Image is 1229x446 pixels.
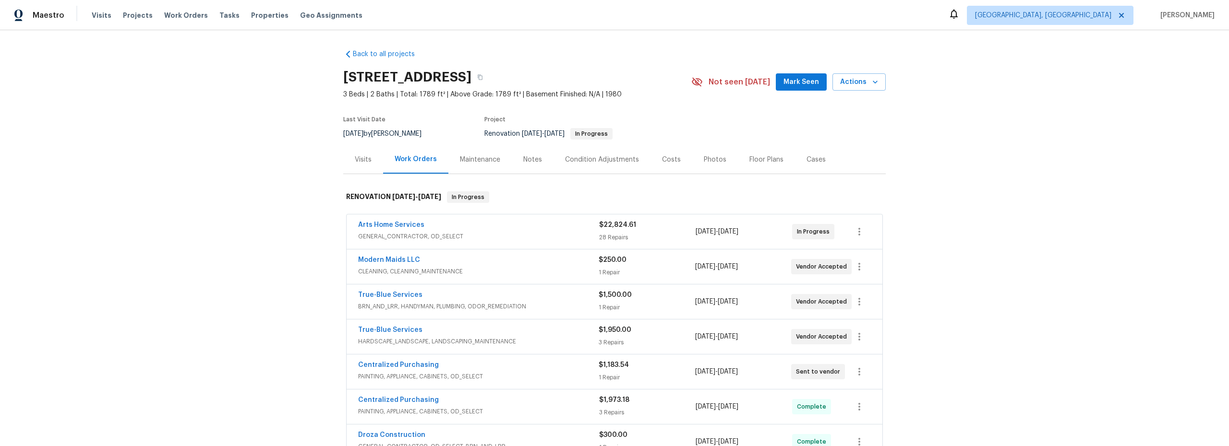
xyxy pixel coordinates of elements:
div: Costs [662,155,681,164]
span: [DATE] [718,228,738,235]
span: [DATE] [718,368,738,375]
a: True-Blue Services [358,292,422,298]
span: GENERAL_CONTRACTOR, OD_SELECT [358,232,599,241]
span: Sent to vendor [796,367,844,376]
div: 3 Repairs [599,408,696,417]
a: Modern Maids LLC [358,257,420,263]
span: - [696,227,738,236]
div: 1 Repair [599,373,695,382]
div: 1 Repair [599,268,695,277]
div: 28 Repairs [599,233,696,242]
span: Vendor Accepted [796,262,851,271]
div: Photos [704,155,726,164]
div: Visits [355,155,372,164]
h2: [STREET_ADDRESS] [343,72,471,82]
span: [DATE] [696,228,716,235]
span: - [392,193,441,200]
span: Tasks [219,12,240,19]
span: [DATE] [718,333,738,340]
span: [PERSON_NAME] [1157,11,1215,20]
button: Actions [832,73,886,91]
span: Renovation [484,130,613,137]
span: $250.00 [599,257,627,263]
span: PAINTING, APPLIANCE, CABINETS, OD_SELECT [358,372,599,381]
span: Maestro [33,11,64,20]
span: Visits [92,11,111,20]
span: Actions [840,76,878,88]
span: $22,824.61 [599,222,636,228]
div: Maintenance [460,155,500,164]
span: [GEOGRAPHIC_DATA], [GEOGRAPHIC_DATA] [975,11,1111,20]
div: 1 Repair [599,303,695,312]
span: Vendor Accepted [796,297,851,306]
span: - [522,130,565,137]
a: True-Blue Services [358,327,422,333]
span: [DATE] [718,263,738,270]
span: - [695,367,738,376]
a: Droza Construction [358,432,425,438]
a: Back to all projects [343,49,435,59]
span: $1,950.00 [599,327,631,333]
span: [DATE] [718,298,738,305]
span: [DATE] [343,130,363,137]
span: [DATE] [522,130,542,137]
div: Floor Plans [749,155,783,164]
span: [DATE] [418,193,441,200]
span: Not seen [DATE] [709,77,770,87]
a: Arts Home Services [358,222,424,228]
span: Work Orders [164,11,208,20]
span: In Progress [571,131,612,137]
span: [DATE] [695,368,715,375]
span: Properties [251,11,289,20]
span: [DATE] [544,130,565,137]
div: by [PERSON_NAME] [343,128,433,140]
span: PAINTING, APPLIANCE, CABINETS, OD_SELECT [358,407,599,416]
span: [DATE] [718,403,738,410]
span: [DATE] [718,438,738,445]
button: Mark Seen [776,73,827,91]
a: Centralized Purchasing [358,397,439,403]
span: [DATE] [695,298,715,305]
span: - [695,297,738,306]
div: RENOVATION [DATE]-[DATE]In Progress [343,182,886,212]
span: BRN_AND_LRR, HANDYMAN, PLUMBING, ODOR_REMEDIATION [358,302,599,311]
span: $1,500.00 [599,292,632,298]
span: [DATE] [695,263,715,270]
span: Vendor Accepted [796,332,851,341]
span: Geo Assignments [300,11,362,20]
span: - [695,262,738,271]
span: Mark Seen [783,76,819,88]
span: Project [484,117,506,122]
div: 3 Repairs [599,338,695,347]
span: 3 Beds | 2 Baths | Total: 1789 ft² | Above Grade: 1789 ft² | Basement Finished: N/A | 1980 [343,90,691,99]
span: [DATE] [695,333,715,340]
div: Condition Adjustments [565,155,639,164]
span: $300.00 [599,432,627,438]
span: [DATE] [696,403,716,410]
span: HARDSCAPE_LANDSCAPE, LANDSCAPING_MAINTENANCE [358,337,599,346]
span: $1,183.54 [599,362,629,368]
span: [DATE] [696,438,716,445]
span: CLEANING, CLEANING_MAINTENANCE [358,267,599,276]
span: [DATE] [392,193,415,200]
span: - [695,332,738,341]
div: Notes [523,155,542,164]
span: $1,973.18 [599,397,629,403]
span: In Progress [448,192,488,202]
span: Last Visit Date [343,117,386,122]
div: Work Orders [395,154,437,164]
span: In Progress [797,227,833,236]
span: Complete [797,402,830,411]
a: Centralized Purchasing [358,362,439,368]
span: - [696,402,738,411]
div: Cases [807,155,826,164]
h6: RENOVATION [346,191,441,203]
span: Projects [123,11,153,20]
